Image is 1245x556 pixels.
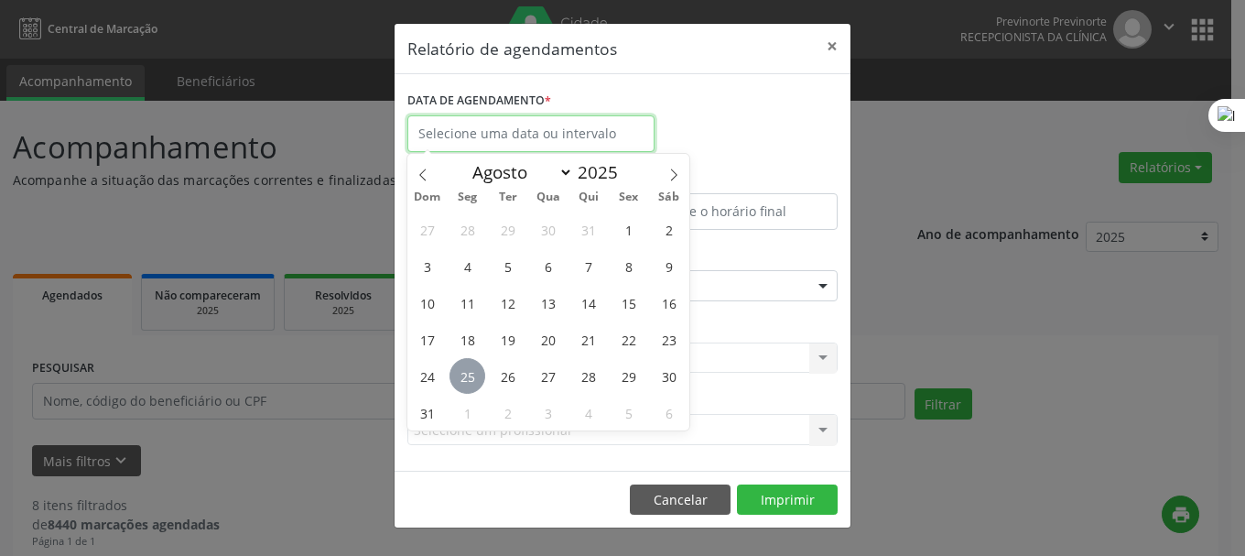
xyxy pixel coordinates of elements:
button: Imprimir [737,485,838,516]
select: Month [463,159,573,185]
span: Julho 27, 2025 [409,212,445,247]
span: Julho 28, 2025 [449,212,485,247]
span: Agosto 1, 2025 [611,212,646,247]
span: Sáb [649,191,689,203]
span: Setembro 4, 2025 [570,395,606,431]
span: Agosto 8, 2025 [611,248,646,284]
span: Agosto 2, 2025 [651,212,687,247]
span: Agosto 4, 2025 [449,248,485,284]
span: Agosto 31, 2025 [409,395,445,431]
input: Year [573,160,633,184]
span: Setembro 2, 2025 [490,395,525,431]
span: Agosto 5, 2025 [490,248,525,284]
label: DATA DE AGENDAMENTO [407,87,551,115]
span: Agosto 7, 2025 [570,248,606,284]
span: Agosto 3, 2025 [409,248,445,284]
label: ATÉ [627,165,838,193]
span: Julho 29, 2025 [490,212,525,247]
span: Agosto 16, 2025 [651,285,687,321]
span: Agosto 25, 2025 [449,358,485,394]
span: Setembro 6, 2025 [651,395,687,431]
input: Selecione o horário final [627,193,838,230]
span: Agosto 23, 2025 [651,322,687,357]
span: Ter [488,191,528,203]
span: Agosto 11, 2025 [449,285,485,321]
span: Dom [407,191,448,203]
span: Agosto 13, 2025 [530,285,566,321]
span: Setembro 5, 2025 [611,395,646,431]
span: Agosto 12, 2025 [490,285,525,321]
span: Agosto 19, 2025 [490,322,525,357]
span: Qua [528,191,568,203]
span: Agosto 22, 2025 [611,322,646,357]
span: Agosto 9, 2025 [651,248,687,284]
span: Setembro 3, 2025 [530,395,566,431]
h5: Relatório de agendamentos [407,37,617,60]
span: Agosto 30, 2025 [651,358,687,394]
span: Agosto 10, 2025 [409,285,445,321]
span: Agosto 24, 2025 [409,358,445,394]
button: Close [814,24,850,69]
span: Agosto 17, 2025 [409,322,445,357]
span: Agosto 6, 2025 [530,248,566,284]
span: Agosto 27, 2025 [530,358,566,394]
span: Seg [448,191,488,203]
span: Agosto 28, 2025 [570,358,606,394]
span: Agosto 20, 2025 [530,322,566,357]
span: Agosto 15, 2025 [611,285,646,321]
span: Agosto 14, 2025 [570,285,606,321]
span: Agosto 21, 2025 [570,322,606,357]
span: Julho 31, 2025 [570,212,606,247]
span: Agosto 29, 2025 [611,358,646,394]
span: Agosto 18, 2025 [449,322,485,357]
input: Selecione uma data ou intervalo [407,115,655,152]
button: Cancelar [630,485,731,516]
span: Qui [568,191,609,203]
span: Sex [609,191,649,203]
span: Julho 30, 2025 [530,212,566,247]
span: Agosto 26, 2025 [490,358,525,394]
span: Setembro 1, 2025 [449,395,485,431]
